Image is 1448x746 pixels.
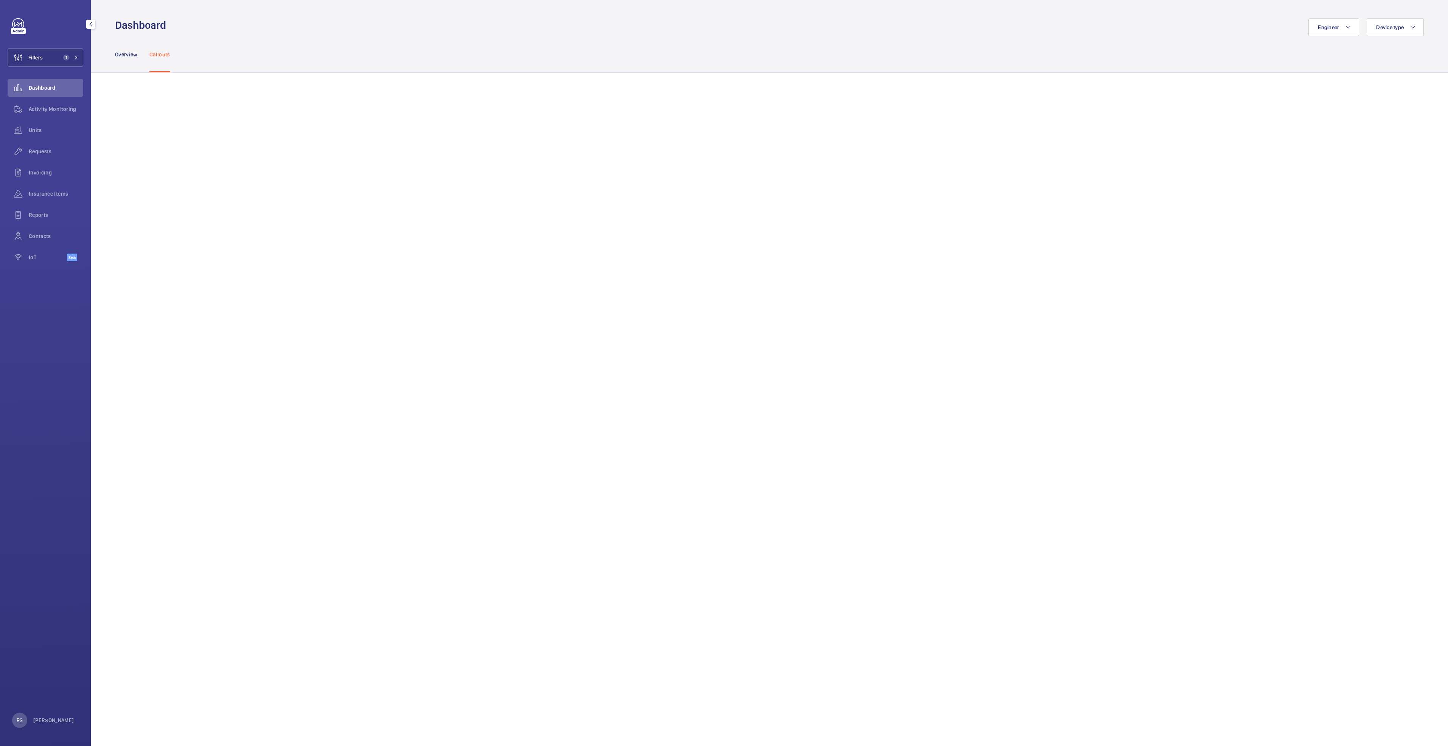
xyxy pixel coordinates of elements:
p: Overview [115,51,137,58]
span: Dashboard [29,84,83,92]
span: 1 [63,55,69,61]
h1: Dashboard [115,18,171,32]
span: Units [29,126,83,134]
span: Beta [67,254,77,261]
p: RS [17,716,23,724]
span: Invoicing [29,169,83,176]
span: Filters [28,54,43,61]
button: Filters1 [8,48,83,67]
p: Callouts [149,51,170,58]
button: Engineer [1308,18,1359,36]
span: Contacts [29,232,83,240]
button: Device type [1367,18,1424,36]
span: Device type [1376,24,1404,30]
span: Requests [29,148,83,155]
span: Reports [29,211,83,219]
p: [PERSON_NAME] [33,716,74,724]
span: IoT [29,254,67,261]
span: Engineer [1318,24,1339,30]
span: Insurance items [29,190,83,198]
span: Activity Monitoring [29,105,83,113]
